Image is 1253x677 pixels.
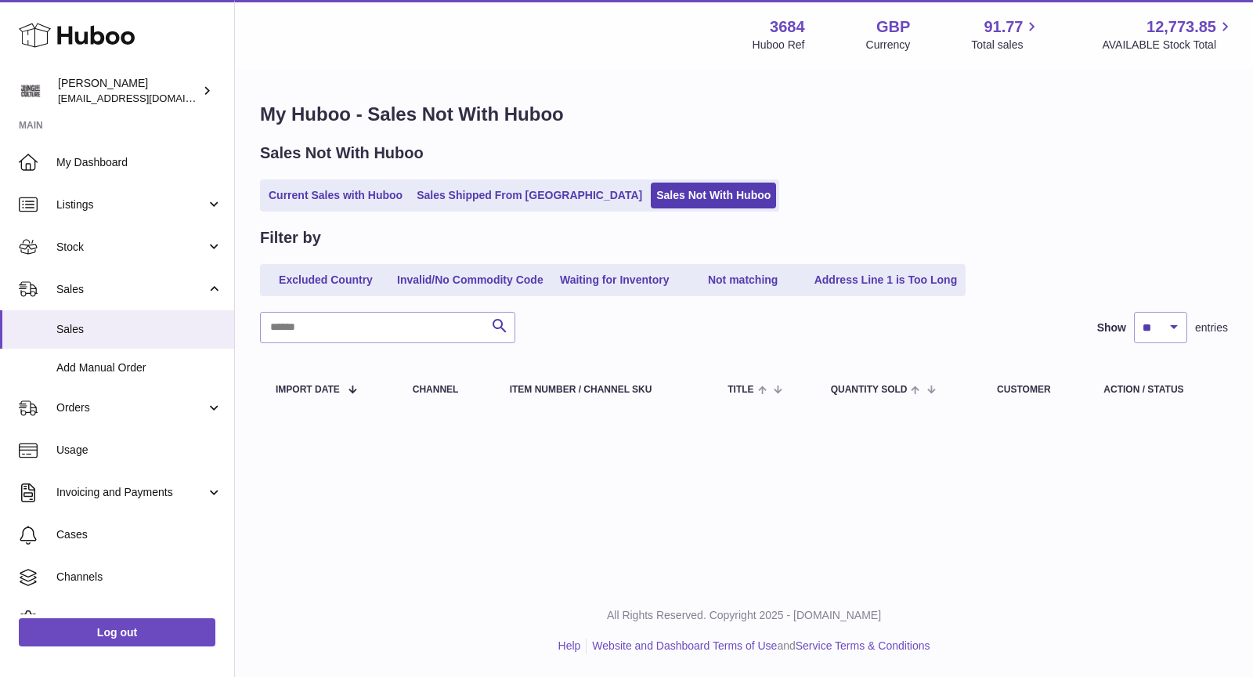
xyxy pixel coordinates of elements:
h1: My Huboo - Sales Not With Huboo [260,102,1228,127]
a: Current Sales with Huboo [263,183,408,208]
img: theinternationalventure@gmail.com [19,79,42,103]
div: Action / Status [1103,385,1212,395]
a: Service Terms & Conditions [796,639,930,652]
span: Invoicing and Payments [56,485,206,500]
span: Import date [276,385,340,395]
a: Waiting for Inventory [552,267,677,293]
h2: Sales Not With Huboo [260,143,424,164]
li: and [587,639,930,653]
div: [PERSON_NAME] [58,76,199,106]
span: Orders [56,400,206,415]
h2: Filter by [260,227,321,248]
a: Sales Shipped From [GEOGRAPHIC_DATA] [411,183,648,208]
span: Total sales [971,38,1041,52]
strong: 3684 [770,16,805,38]
span: Quantity Sold [831,385,908,395]
span: Settings [56,612,222,627]
a: Help [558,639,581,652]
a: Excluded Country [263,267,388,293]
div: Customer [997,385,1072,395]
p: All Rights Reserved. Copyright 2025 - [DOMAIN_NAME] [247,608,1240,623]
div: Item Number / Channel SKU [510,385,697,395]
strong: GBP [876,16,910,38]
div: Huboo Ref [753,38,805,52]
span: Add Manual Order [56,360,222,375]
label: Show [1097,320,1126,335]
span: Sales [56,282,206,297]
a: Invalid/No Commodity Code [392,267,549,293]
a: Website and Dashboard Terms of Use [592,639,777,652]
span: [EMAIL_ADDRESS][DOMAIN_NAME] [58,92,230,104]
span: Title [728,385,753,395]
span: entries [1195,320,1228,335]
span: Listings [56,197,206,212]
a: 91.77 Total sales [971,16,1041,52]
span: 12,773.85 [1146,16,1216,38]
a: 12,773.85 AVAILABLE Stock Total [1102,16,1234,52]
a: Not matching [681,267,806,293]
span: AVAILABLE Stock Total [1102,38,1234,52]
a: Address Line 1 is Too Long [809,267,963,293]
div: Currency [866,38,911,52]
span: 91.77 [984,16,1023,38]
span: My Dashboard [56,155,222,170]
span: Sales [56,322,222,337]
a: Sales Not With Huboo [651,183,776,208]
span: Usage [56,443,222,458]
span: Stock [56,240,206,255]
span: Cases [56,527,222,542]
a: Log out [19,618,215,646]
div: Channel [413,385,478,395]
span: Channels [56,570,222,585]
